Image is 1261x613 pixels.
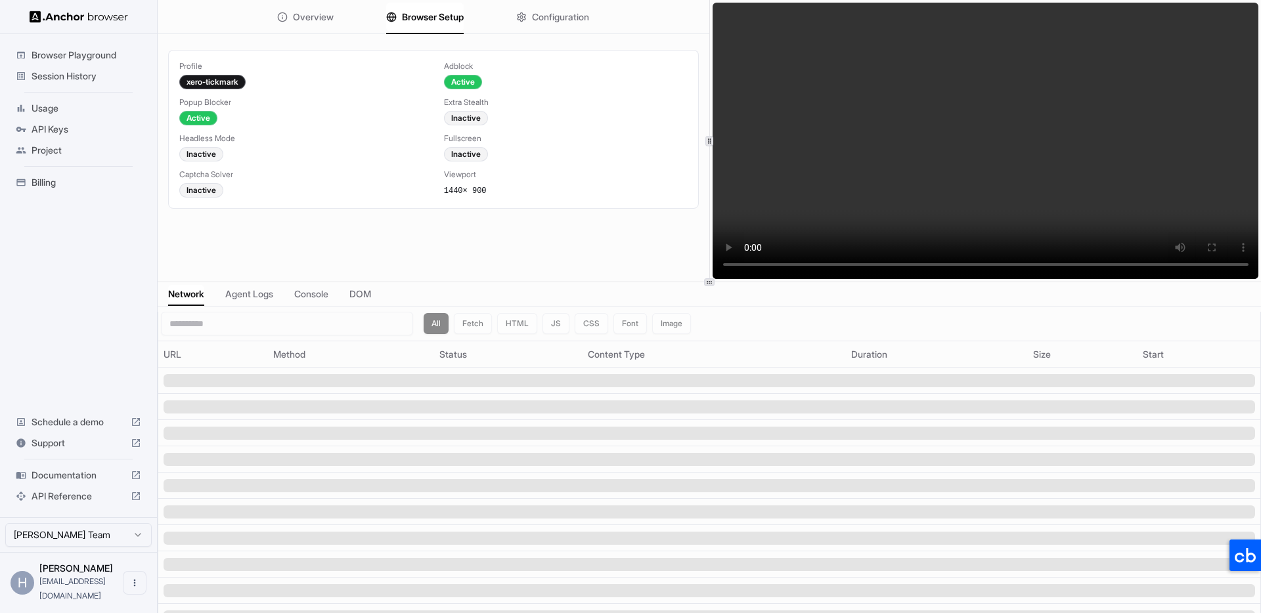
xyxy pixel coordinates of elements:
span: Documentation [32,469,125,482]
span: Hung Hoang [39,562,113,574]
div: Captcha Solver [179,169,423,180]
div: Status [439,348,577,361]
div: Project [11,140,146,161]
span: Agent Logs [225,287,273,301]
span: API Reference [32,490,125,503]
div: Documentation [11,465,146,486]
div: Fullscreen [444,133,688,144]
span: Usage [32,102,141,115]
div: Start [1143,348,1255,361]
div: Size [1033,348,1132,361]
span: hung@zalos.io [39,576,106,601]
span: DOM [349,287,371,301]
div: API Keys [11,119,146,140]
span: API Keys [32,123,141,136]
div: Adblock [444,61,688,72]
span: Browser Setup [402,11,464,24]
span: Support [32,436,125,450]
div: Support [11,433,146,454]
span: Browser Playground [32,49,141,62]
div: Extra Stealth [444,97,688,108]
span: Session History [32,70,141,83]
div: xero-tickmark [179,75,246,89]
span: Project [32,144,141,157]
div: Headless Mode [179,133,423,144]
div: Schedule a demo [11,412,146,433]
div: H [11,571,34,595]
span: Network [168,287,204,301]
div: Popup Blocker [179,97,423,108]
span: 1440 × 900 [444,186,487,196]
div: Inactive [179,183,223,198]
div: Usage [11,98,146,119]
span: Configuration [532,11,589,24]
button: Open menu [123,571,146,595]
div: Content Type [588,348,841,361]
span: Console [294,287,328,301]
div: Inactive [444,111,488,125]
div: Inactive [179,147,223,161]
div: Active [444,75,482,89]
div: Inactive [444,147,488,161]
div: Session History [11,66,146,87]
div: Billing [11,172,146,193]
img: Anchor Logo [30,11,128,23]
div: API Reference [11,486,146,507]
div: Viewport [444,169,688,180]
div: Duration [851,348,1022,361]
div: URL [164,348,263,361]
span: Schedule a demo [32,415,125,429]
div: Active [179,111,217,125]
span: Overview [293,11,334,24]
div: Method [273,348,429,361]
div: Browser Playground [11,45,146,66]
div: Profile [179,61,423,72]
span: Billing [32,176,141,189]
